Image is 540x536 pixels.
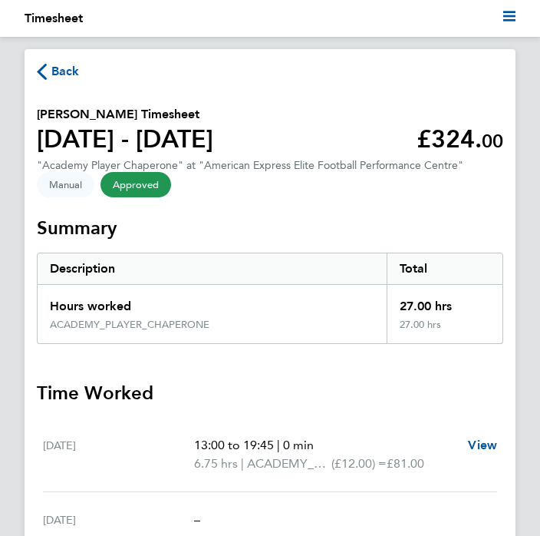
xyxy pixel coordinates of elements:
div: Hours worked [38,285,387,319]
div: [DATE] [43,511,194,529]
a: View [468,436,497,455]
span: This timesheet was manually created. [37,172,94,197]
div: 27.00 hrs [387,319,503,343]
div: ACADEMY_PLAYER_CHAPERONE [50,319,209,331]
span: (£12.00) = [331,456,387,471]
h3: Time Worked [37,381,503,405]
li: Timesheet [25,9,83,28]
div: Total [387,253,503,284]
h3: Summary [37,216,503,240]
span: This timesheet has been approved. [100,172,171,197]
span: 0 min [283,438,314,452]
h2: [PERSON_NAME] Timesheet [37,105,213,124]
span: 13:00 to 19:45 [194,438,274,452]
span: View [468,438,497,452]
div: [DATE] [43,436,194,473]
span: 00 [482,130,503,152]
h1: [DATE] - [DATE] [37,124,213,154]
div: 27.00 hrs [387,285,503,319]
span: – [194,512,200,527]
button: Back [37,61,80,81]
span: Back [51,62,80,81]
span: ACADEMY_PLAYER_CHAPERONE [247,455,331,473]
app-decimal: £324. [417,124,503,154]
span: £81.00 [387,456,424,471]
span: 6.75 hrs [194,456,238,471]
span: | [241,456,244,471]
div: Summary [37,253,503,344]
div: Description [38,253,387,284]
span: | [277,438,280,452]
div: "Academy Player Chaperone" at "American Express Elite Football Performance Centre" [37,159,463,172]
